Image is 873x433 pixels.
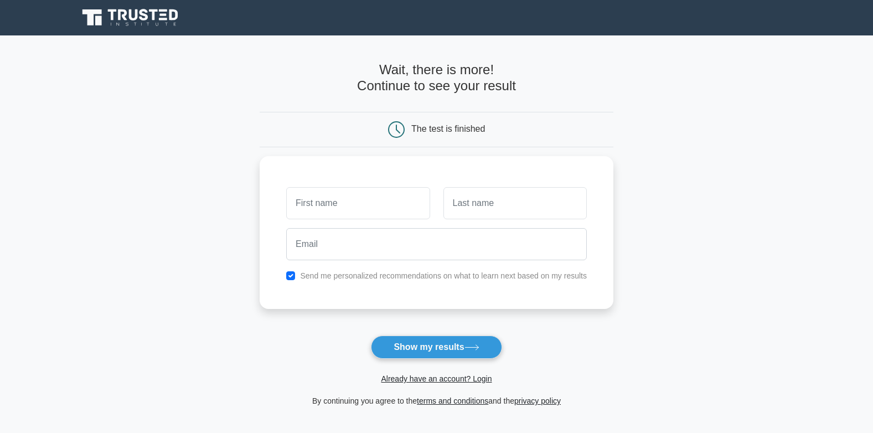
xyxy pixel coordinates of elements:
div: The test is finished [411,124,485,133]
input: First name [286,187,430,219]
button: Show my results [371,336,502,359]
div: By continuing you agree to the and the [253,394,620,408]
a: Already have an account? Login [381,374,492,383]
a: privacy policy [514,396,561,405]
input: Last name [443,187,587,219]
h4: Wait, there is more! Continue to see your result [260,62,613,94]
input: Email [286,228,587,260]
a: terms and conditions [417,396,488,405]
label: Send me personalized recommendations on what to learn next based on my results [300,271,587,280]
